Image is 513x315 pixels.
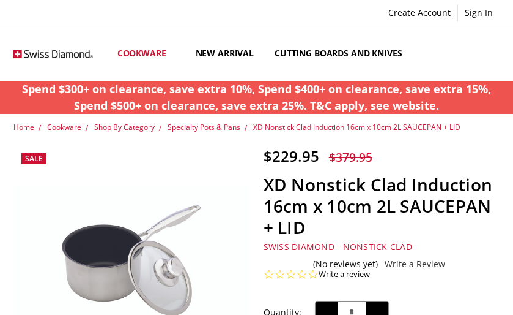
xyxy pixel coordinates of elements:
[319,269,370,280] a: Write a review
[253,122,460,132] a: XD Nonstick Clad Induction 16cm x 10cm 2L SAUCEPAN + LID
[185,26,264,81] a: New arrival
[458,4,500,21] a: Sign In
[7,81,507,114] p: Spend $300+ on clearance, save extra 10%, Spend $400+ on clearance, save extra 15%, Spend $500+ o...
[25,153,43,164] span: Sale
[168,122,240,132] a: Specialty Pots & Pans
[264,146,319,166] span: $229.95
[329,149,372,165] span: $379.95
[47,122,81,132] a: Cookware
[264,241,412,252] a: Swiss Diamond - Nonstick Clad
[264,26,421,81] a: Cutting boards and knives
[385,259,445,269] a: Write a Review
[313,259,378,269] span: (No reviews yet)
[382,4,457,21] a: Create Account
[264,174,500,238] h1: XD Nonstick Clad Induction 16cm x 10cm 2L SAUCEPAN + LID
[13,38,93,70] img: Free Shipping On Every Order
[94,122,155,132] a: Shop By Category
[107,26,185,81] a: Cookware
[13,122,34,132] a: Home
